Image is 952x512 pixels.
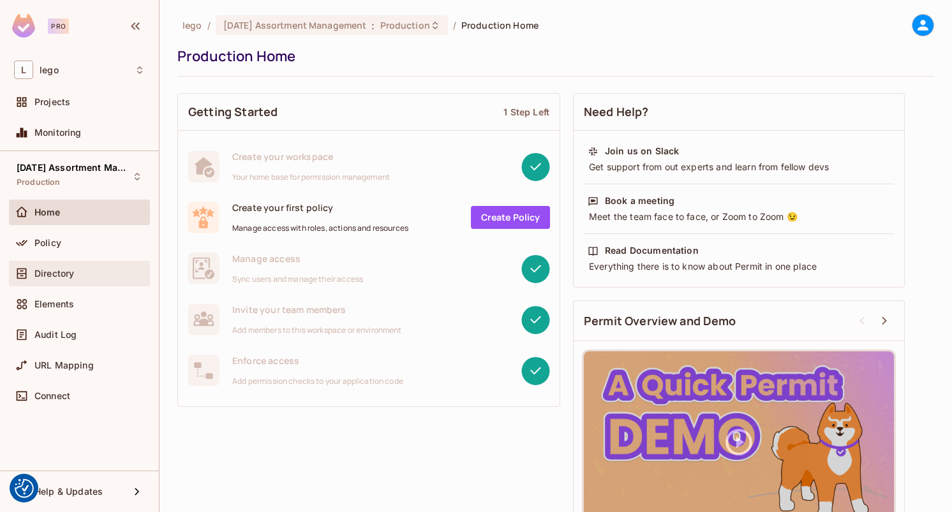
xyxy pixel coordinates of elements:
span: Invite your team members [232,304,402,316]
span: L [14,61,33,79]
span: Need Help? [584,104,649,120]
span: Manage access with roles, actions and resources [232,223,408,233]
span: [DATE] Assortment Management [223,19,367,31]
li: / [453,19,456,31]
span: Audit Log [34,330,77,340]
div: Meet the team face to face, or Zoom to Zoom 😉 [588,210,890,223]
span: Help & Updates [34,486,103,497]
button: Consent Preferences [15,479,34,498]
span: Production [17,177,61,187]
span: Monitoring [34,128,82,138]
img: Revisit consent button [15,479,34,498]
div: Production Home [177,47,928,66]
span: Elements [34,299,74,309]
span: : [371,20,375,31]
div: Get support from out experts and learn from fellow devs [588,161,890,173]
div: Everything there is to know about Permit in one place [588,260,890,273]
span: the active workspace [182,19,202,31]
div: Read Documentation [605,244,699,257]
span: Enforce access [232,355,403,367]
span: Production [380,19,430,31]
span: Sync users and manage their access [232,274,363,284]
span: [DATE] Assortment Management [17,163,131,173]
div: Pro [48,18,69,34]
span: Policy [34,238,61,248]
span: URL Mapping [34,360,94,370]
span: Projects [34,97,70,107]
span: Connect [34,391,70,401]
a: Create Policy [471,206,550,229]
span: Create your workspace [232,150,390,163]
span: Create your first policy [232,201,408,214]
span: Home [34,207,61,217]
span: Add permission checks to your application code [232,376,403,386]
span: Permit Overview and Demo [584,313,736,329]
span: Your home base for permission management [232,172,390,182]
div: Book a meeting [605,194,674,207]
div: Join us on Slack [605,145,679,157]
span: Directory [34,268,74,279]
span: Getting Started [188,104,278,120]
span: Workspace: lego [40,65,59,75]
img: SReyMgAAAABJRU5ErkJggg== [12,14,35,38]
span: Manage access [232,252,363,265]
span: Add members to this workspace or environment [232,325,402,335]
div: 1 Step Left [503,106,549,118]
li: / [207,19,211,31]
span: Production Home [461,19,539,31]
